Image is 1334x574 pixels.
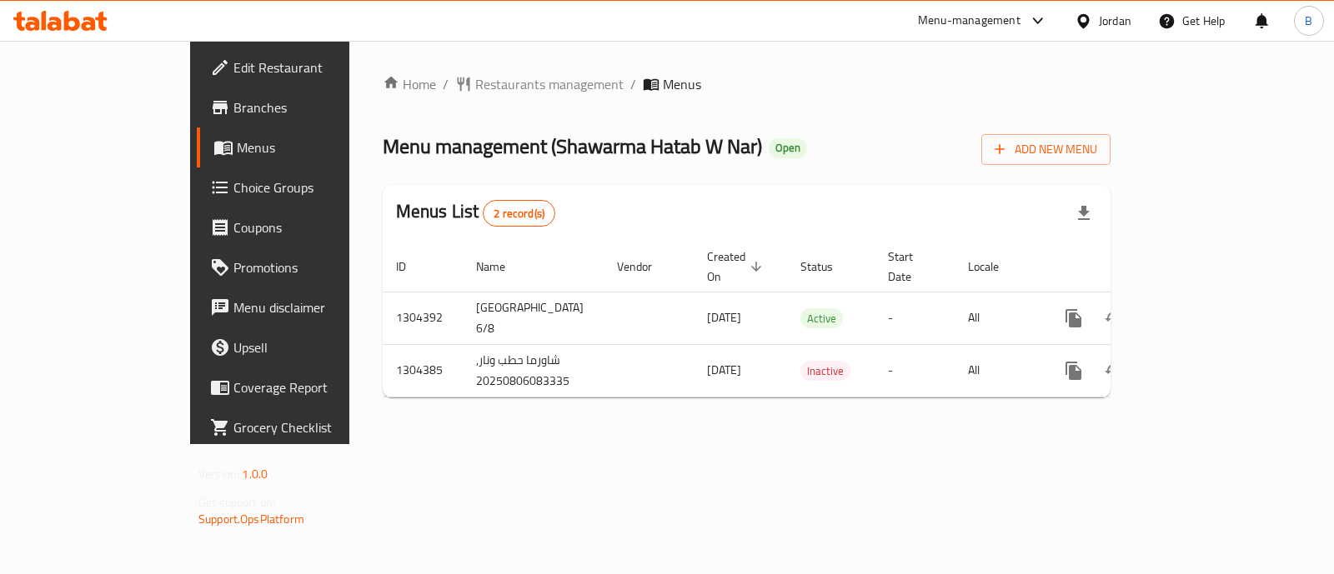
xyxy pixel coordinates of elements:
[483,200,555,227] div: Total records count
[197,287,413,327] a: Menu disclaimer
[968,257,1021,277] span: Locale
[233,177,399,197] span: Choice Groups
[484,206,554,222] span: 2 record(s)
[955,292,1041,344] td: All
[1054,298,1094,338] button: more
[233,337,399,357] span: Upsell
[955,344,1041,397] td: All
[198,492,275,513] span: Get support on:
[995,139,1097,160] span: Add New Menu
[233,97,399,117] span: Branches
[769,141,807,155] span: Open
[383,292,463,344] td: 1304392
[463,292,604,344] td: [GEOGRAPHIC_DATA] 6/8
[197,247,413,287] a: Promotions
[769,138,807,158] div: Open
[396,257,428,277] span: ID
[233,57,399,77] span: Edit Restaurant
[800,361,850,381] div: Inactive
[475,74,624,94] span: Restaurants management
[707,359,741,381] span: [DATE]
[197,207,413,247] a: Coupons
[197,327,413,367] a: Upsell
[242,463,268,485] span: 1.0.0
[233,257,399,277] span: Promotions
[197,407,413,447] a: Grocery Checklist
[233,217,399,237] span: Coupons
[197,167,413,207] a: Choice Groups
[383,74,1111,94] nav: breadcrumb
[630,74,636,94] li: /
[197,87,413,127] a: Branches
[383,242,1227,397] table: enhanced table
[233,297,399,317] span: Menu disclaimer
[1064,193,1104,233] div: Export file
[197,127,413,167] a: Menus
[383,127,762,165] span: Menu management ( Shawarma Hatab W Nar )
[663,74,701,94] span: Menus
[237,137,399,157] span: Menus
[476,257,527,277] span: Name
[463,344,604,397] td: شاورما حطب ونار, 20250806083335
[396,199,555,227] h2: Menus List
[918,11,1021,31] div: Menu-management
[455,74,624,94] a: Restaurants management
[707,307,741,328] span: [DATE]
[617,257,674,277] span: Vendor
[800,309,843,328] span: Active
[1305,12,1312,30] span: B
[233,417,399,437] span: Grocery Checklist
[1041,242,1227,292] th: Actions
[1094,351,1134,391] button: Change Status
[875,292,955,344] td: -
[198,463,239,485] span: Version:
[1099,12,1131,30] div: Jordan
[800,308,843,328] div: Active
[981,134,1111,165] button: Add New Menu
[800,257,855,277] span: Status
[233,377,399,397] span: Coverage Report
[1094,298,1134,338] button: Change Status
[888,247,935,287] span: Start Date
[197,47,413,87] a: Edit Restaurant
[198,508,304,530] a: Support.OpsPlatform
[1054,351,1094,391] button: more
[875,344,955,397] td: -
[197,367,413,407] a: Coverage Report
[443,74,449,94] li: /
[383,344,463,397] td: 1304385
[800,362,850,381] span: Inactive
[707,247,767,287] span: Created On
